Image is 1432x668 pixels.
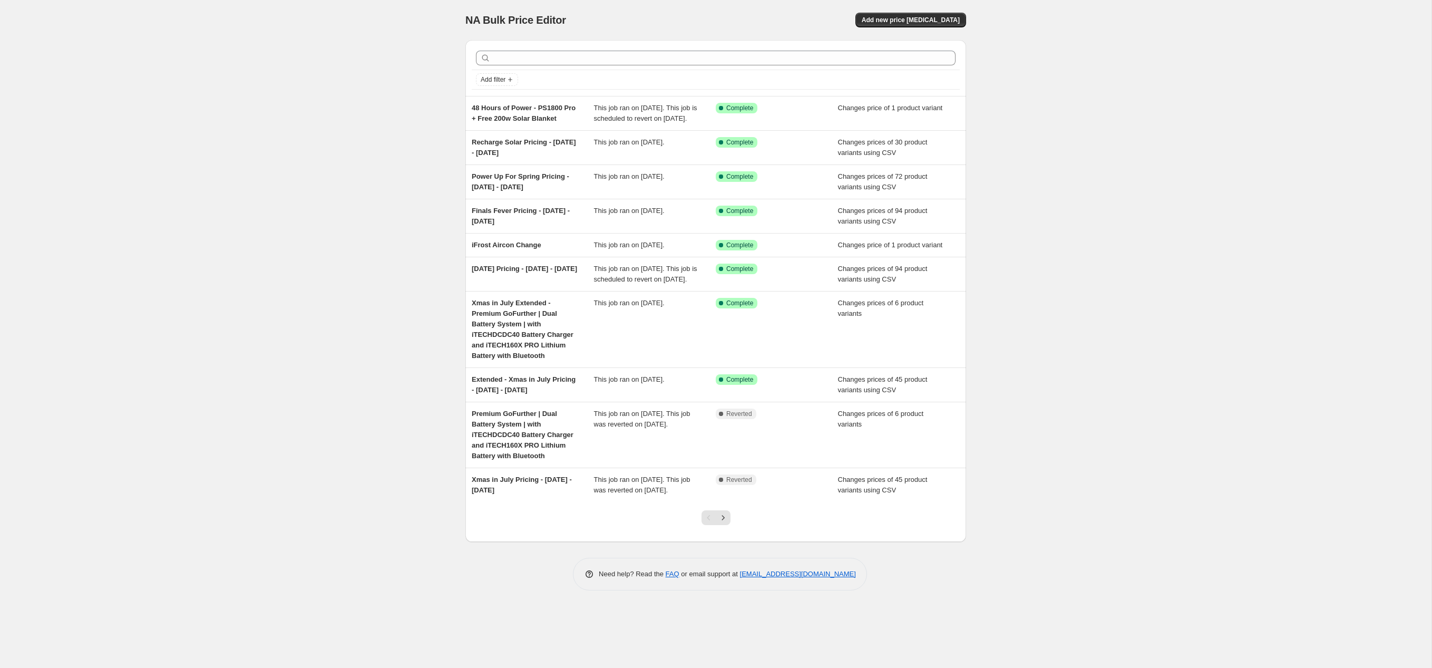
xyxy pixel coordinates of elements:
span: Changes prices of 94 product variants using CSV [838,207,928,225]
span: or email support at [679,570,740,578]
span: Recharge Solar Pricing - [DATE] - [DATE] [472,138,576,157]
span: Changes price of 1 product variant [838,241,943,249]
span: Complete [726,207,753,215]
span: Changes prices of 94 product variants using CSV [838,265,928,283]
span: This job ran on [DATE]. This job is scheduled to revert on [DATE]. [594,265,697,283]
span: NA Bulk Price Editor [465,14,566,26]
span: Complete [726,299,753,307]
span: This job ran on [DATE]. [594,172,665,180]
button: Next [716,510,730,525]
a: FAQ [666,570,679,578]
span: Changes prices of 45 product variants using CSV [838,476,928,494]
span: This job ran on [DATE]. [594,375,665,383]
span: This job ran on [DATE]. This job is scheduled to revert on [DATE]. [594,104,697,122]
span: 48 Hours of Power - PS1800 Pro + Free 200w Solar Blanket [472,104,576,122]
span: Complete [726,104,753,112]
span: Xmas in July Pricing - [DATE] - [DATE] [472,476,572,494]
a: [EMAIL_ADDRESS][DOMAIN_NAME] [740,570,856,578]
button: Add new price [MEDICAL_DATA] [855,13,966,27]
span: [DATE] Pricing - [DATE] - [DATE] [472,265,577,273]
span: This job ran on [DATE]. This job was reverted on [DATE]. [594,476,690,494]
span: Power Up For Spring Pricing - [DATE] - [DATE] [472,172,569,191]
span: Changes prices of 30 product variants using CSV [838,138,928,157]
span: Reverted [726,476,752,484]
span: Add new price [MEDICAL_DATA] [862,16,960,24]
span: Add filter [481,75,505,84]
span: Changes price of 1 product variant [838,104,943,112]
span: Need help? Read the [599,570,666,578]
span: Changes prices of 6 product variants [838,410,924,428]
span: Extended - Xmas in July Pricing - [DATE] - [DATE] [472,375,576,394]
span: Complete [726,138,753,147]
span: Xmas in July Extended - Premium GoFurther | Dual Battery System | with iTECHDCDC40 Battery Charge... [472,299,573,360]
span: Finals Fever Pricing - [DATE] - [DATE] [472,207,570,225]
span: iFrost Aircon Change [472,241,541,249]
span: Changes prices of 72 product variants using CSV [838,172,928,191]
span: This job ran on [DATE]. [594,207,665,215]
span: Complete [726,265,753,273]
span: Changes prices of 6 product variants [838,299,924,317]
nav: Pagination [702,510,730,525]
span: This job ran on [DATE]. [594,138,665,146]
span: Complete [726,172,753,181]
span: This job ran on [DATE]. [594,241,665,249]
span: Reverted [726,410,752,418]
span: This job ran on [DATE]. [594,299,665,307]
span: This job ran on [DATE]. This job was reverted on [DATE]. [594,410,690,428]
span: Changes prices of 45 product variants using CSV [838,375,928,394]
span: Complete [726,375,753,384]
span: Complete [726,241,753,249]
span: Premium GoFurther | Dual Battery System | with iTECHDCDC40 Battery Charger and iTECH160X PRO Lith... [472,410,573,460]
button: Add filter [476,73,518,86]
